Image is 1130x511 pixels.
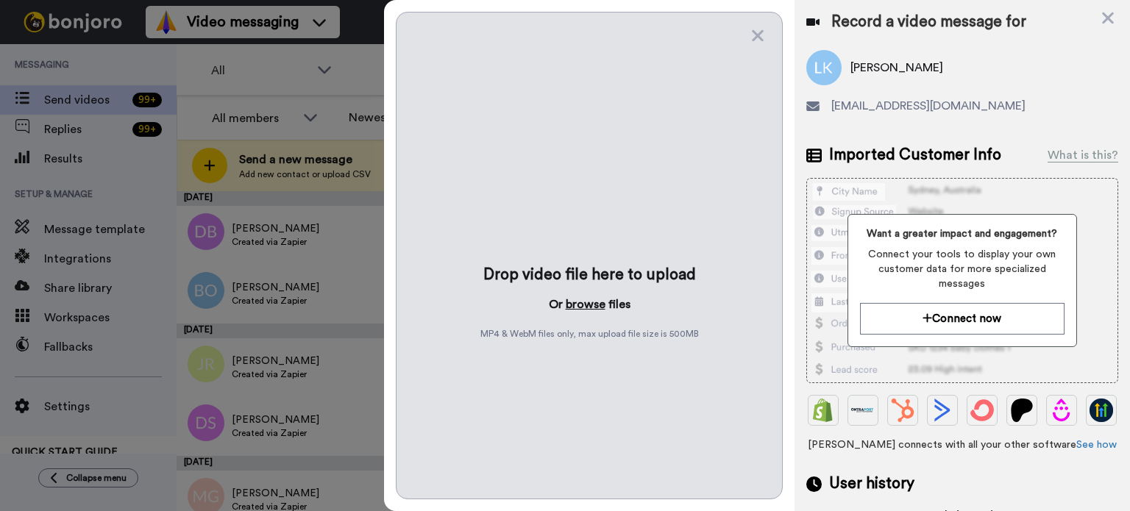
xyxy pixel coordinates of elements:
[860,247,1065,291] span: Connect your tools to display your own customer data for more specialized messages
[831,97,1026,115] span: [EMAIL_ADDRESS][DOMAIN_NAME]
[1050,399,1073,422] img: Drip
[811,399,835,422] img: Shopify
[891,399,914,422] img: Hubspot
[480,328,699,340] span: MP4 & WebM files only, max upload file size is 500 MB
[829,144,1001,166] span: Imported Customer Info
[851,399,875,422] img: Ontraport
[1048,146,1118,164] div: What is this?
[860,303,1065,335] button: Connect now
[970,399,994,422] img: ConvertKit
[829,473,914,495] span: User history
[931,399,954,422] img: ActiveCampaign
[1090,399,1113,422] img: GoHighLevel
[1010,399,1034,422] img: Patreon
[483,265,696,285] div: Drop video file here to upload
[1076,440,1117,450] a: See how
[860,226,1065,241] span: Want a greater impact and engagement?
[549,296,630,313] p: Or files
[806,437,1118,452] span: [PERSON_NAME] connects with all your other software
[566,296,605,313] button: browse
